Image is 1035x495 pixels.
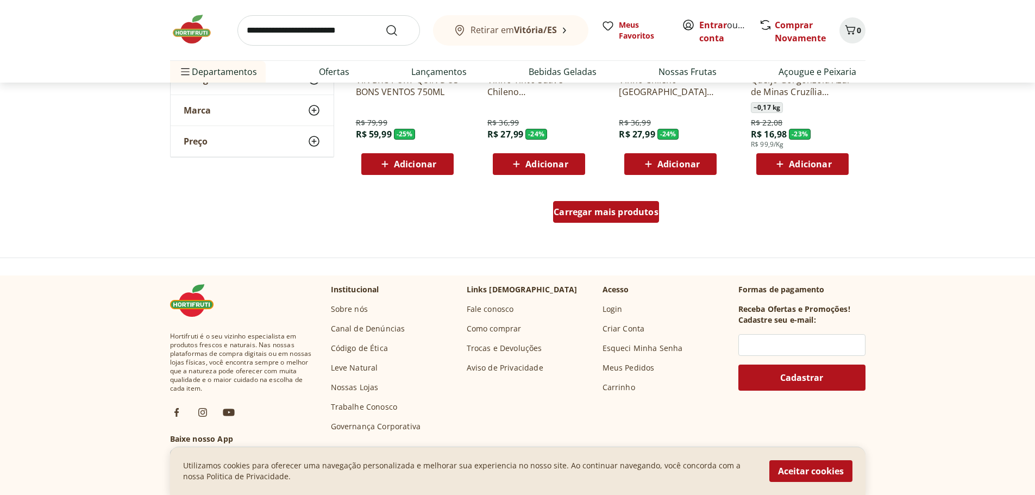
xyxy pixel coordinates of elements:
[331,382,379,393] a: Nossas Lojas
[183,460,756,482] p: Utilizamos cookies para oferecer uma navegação personalizada e melhorar sua experiencia no nosso ...
[170,13,224,46] img: Hortifruti
[222,406,235,419] img: ytb
[780,373,823,382] span: Cadastrar
[356,117,387,128] span: R$ 79,99
[356,128,392,140] span: R$ 59,99
[624,153,717,175] button: Adicionar
[525,160,568,168] span: Adicionar
[170,284,224,317] img: Hortifruti
[467,323,522,334] a: Como comprar
[467,304,514,315] a: Fale conosco
[331,362,378,373] a: Leve Natural
[467,284,578,295] p: Links [DEMOGRAPHIC_DATA]
[857,25,861,35] span: 0
[184,105,211,116] span: Marca
[619,74,722,98] a: Vinho Chileno [GEOGRAPHIC_DATA] Malbec 750ml
[554,208,658,216] span: Carregar mais produtos
[237,15,420,46] input: search
[619,128,655,140] span: R$ 27,99
[751,117,782,128] span: R$ 22,08
[529,65,597,78] a: Bebidas Geladas
[179,59,192,85] button: Menu
[553,201,659,227] a: Carregar mais produtos
[657,129,679,140] span: - 24 %
[751,74,854,98] a: Queijo Gorgonzola Azul de Minas Cruzília Unidade
[331,402,398,412] a: Trabalhe Conosco
[699,18,748,45] span: ou
[467,362,543,373] a: Aviso de Privacidade
[603,284,629,295] p: Acesso
[170,332,313,393] span: Hortifruti é o seu vizinho especialista em produtos frescos e naturais. Nas nossas plataformas de...
[789,160,831,168] span: Adicionar
[738,304,850,315] h3: Receba Ofertas e Promoções!
[471,25,557,35] span: Retirar em
[603,382,635,393] a: Carrinho
[171,126,334,156] button: Preço
[751,102,783,113] span: ~ 0,17 kg
[658,65,717,78] a: Nossas Frutas
[699,19,727,31] a: Entrar
[601,20,669,41] a: Meus Favoritos
[331,343,388,354] a: Código de Ética
[751,128,787,140] span: R$ 16,98
[514,24,557,36] b: Vitória/ES
[487,128,523,140] span: R$ 27,99
[331,304,368,315] a: Sobre nós
[751,140,784,149] span: R$ 99,9/Kg
[699,19,759,44] a: Criar conta
[179,59,257,85] span: Departamentos
[433,15,588,46] button: Retirar emVitória/ES
[789,129,811,140] span: - 23 %
[756,153,849,175] button: Adicionar
[769,460,852,482] button: Aceitar cookies
[331,323,405,334] a: Canal de Denúncias
[184,136,208,147] span: Preço
[361,153,454,175] button: Adicionar
[319,65,349,78] a: Ofertas
[775,19,826,44] a: Comprar Novamente
[487,74,591,98] a: Vinho Tinto Suave Chileno [GEOGRAPHIC_DATA] 750ml
[170,406,183,419] img: fb
[738,284,865,295] p: Formas de pagamento
[525,129,547,140] span: - 24 %
[385,24,411,37] button: Submit Search
[657,160,700,168] span: Adicionar
[467,343,542,354] a: Trocas e Devoluções
[356,74,459,98] a: VIN BRC PORT QUIN DOS BONS VENTOS 750ML
[603,323,645,334] a: Criar Conta
[170,434,313,444] h3: Baixe nosso App
[839,17,865,43] button: Carrinho
[619,117,650,128] span: R$ 36,99
[394,160,436,168] span: Adicionar
[738,315,816,325] h3: Cadastre seu e-mail:
[603,304,623,315] a: Login
[394,129,416,140] span: - 25 %
[487,117,519,128] span: R$ 36,99
[331,284,379,295] p: Institucional
[411,65,467,78] a: Lançamentos
[493,153,585,175] button: Adicionar
[196,406,209,419] img: ig
[603,343,683,354] a: Esqueci Minha Senha
[331,421,421,432] a: Governança Corporativa
[779,65,856,78] a: Açougue e Peixaria
[171,95,334,126] button: Marca
[619,20,669,41] span: Meus Favoritos
[603,362,655,373] a: Meus Pedidos
[738,365,865,391] button: Cadastrar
